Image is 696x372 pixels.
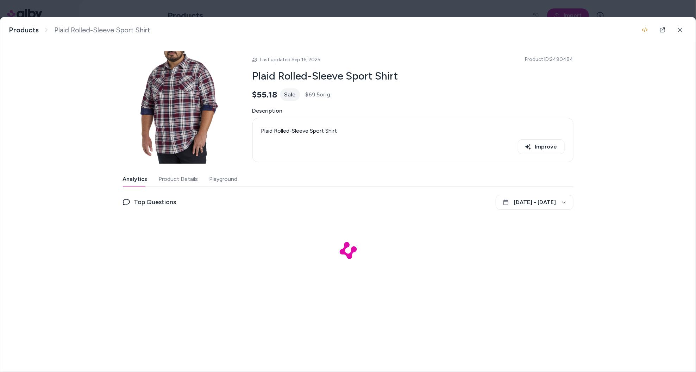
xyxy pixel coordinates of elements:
span: Plaid Rolled-Sleeve Sport Shirt [54,26,150,34]
button: [DATE] - [DATE] [496,195,573,210]
h2: Plaid Rolled-Sleeve Sport Shirt [252,69,573,83]
span: $55.18 [252,89,277,100]
button: Playground [209,172,238,186]
button: Analytics [123,172,148,186]
span: Last updated Sep 16, 2025 [260,57,321,63]
div: Sale [280,88,300,101]
button: Improve [518,139,565,154]
p: Plaid Rolled-Sleeve Sport Shirt [261,127,565,135]
span: $69.5 orig. [306,90,332,99]
nav: breadcrumb [9,26,150,34]
img: pP4183red_multi [123,51,236,164]
span: Product ID: 2490484 [525,56,573,63]
a: Products [9,26,39,34]
button: Product Details [159,172,198,186]
span: Top Questions [134,197,176,207]
span: Description [252,107,573,115]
